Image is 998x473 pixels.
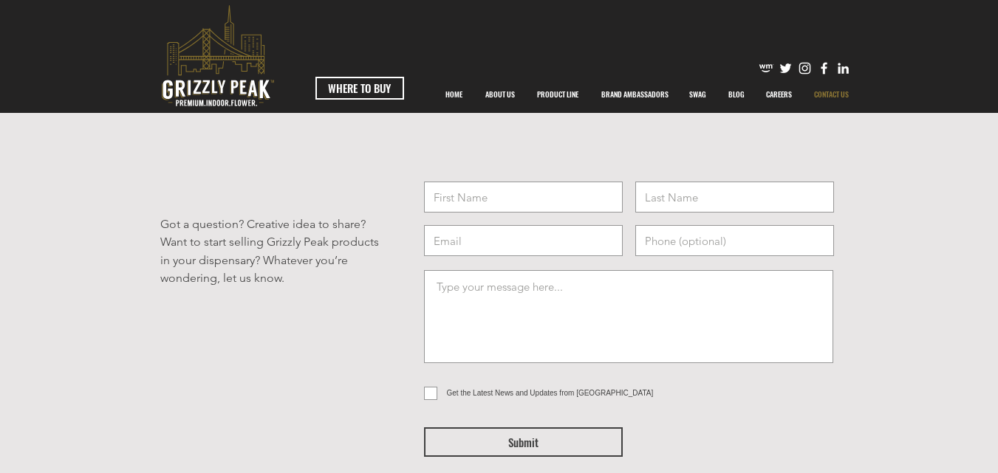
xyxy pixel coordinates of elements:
button: Submit [424,427,623,457]
a: CONTACT US [803,76,861,113]
nav: Site [434,76,861,113]
p: HOME [438,76,470,113]
input: Phone (optional) [635,225,834,256]
span: WHERE TO BUY [328,80,391,96]
img: Facebook [816,61,832,76]
p: BLOG [721,76,752,113]
p: CAREERS [759,76,799,113]
span: Submit [508,435,539,450]
input: First Name [424,182,623,213]
span: Want to start selling Grizzly Peak products in your dispensary? Whatever you’re wondering, let us... [160,235,379,285]
ul: Social Bar [759,61,851,76]
img: Instagram [797,61,813,76]
p: ABOUT US [478,76,522,113]
p: PRODUCT LINE [530,76,586,113]
a: PRODUCT LINE [526,76,590,113]
svg: premium-indoor-flower [162,5,274,106]
input: Last Name [635,182,834,213]
span: Get the Latest News and Updates from [GEOGRAPHIC_DATA] [447,389,654,397]
img: Likedin [835,61,851,76]
a: SWAG [678,76,717,113]
a: CAREERS [755,76,803,113]
a: BLOG [717,76,755,113]
a: HOME [434,76,474,113]
img: weedmaps [759,61,774,76]
a: ABOUT US [474,76,526,113]
input: Email [424,225,623,256]
a: WHERE TO BUY [315,77,404,100]
span: Got a question? Creative idea to share? [160,217,366,231]
div: BRAND AMBASSADORS [590,76,678,113]
img: Twitter [778,61,793,76]
p: CONTACT US [807,76,856,113]
p: BRAND AMBASSADORS [594,76,676,113]
p: SWAG [682,76,714,113]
